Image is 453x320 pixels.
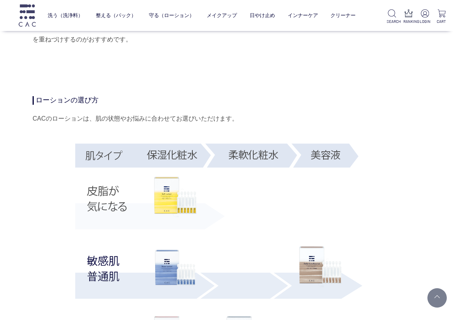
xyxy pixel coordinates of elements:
a: SEARCH [387,9,397,24]
p: SEARCH [387,19,397,24]
img: logo [17,4,37,26]
a: 守る（ローション） [149,7,194,24]
img: ＣＡＣ ソフトローション [154,177,197,218]
a: LOGIN [420,9,430,24]
a: RANKING [403,9,414,24]
a: 整える（パック） [96,7,136,24]
h4: ローションの選び方 [33,96,420,105]
a: インナーケア [288,7,318,24]
a: 洗う（洗浄料） [48,7,83,24]
a: メイクアップ [207,7,237,24]
a: 日やけ止め [250,7,275,24]
div: 肌の乾燥が気になる部分には「ＣＡＣ ベースローション」を先に使用したうえで、なめらかな肌に仕上がる「ＣＡＣデイリーケア美容液」を重ねづけするのがおすすめです。 [33,21,420,46]
a: CART [436,9,447,24]
a: クリーナー [330,7,356,24]
p: CART [436,19,447,24]
p: LOGIN [420,19,430,24]
img: ＣＡＣ ベースローション [154,246,197,289]
div: CACのローションは、肌の状態やお悩みに合わせてお選びいただけます。 [33,112,420,125]
p: RANKING [403,19,414,24]
img: ＣＡＣ デイリーケア美容液 [299,246,342,287]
